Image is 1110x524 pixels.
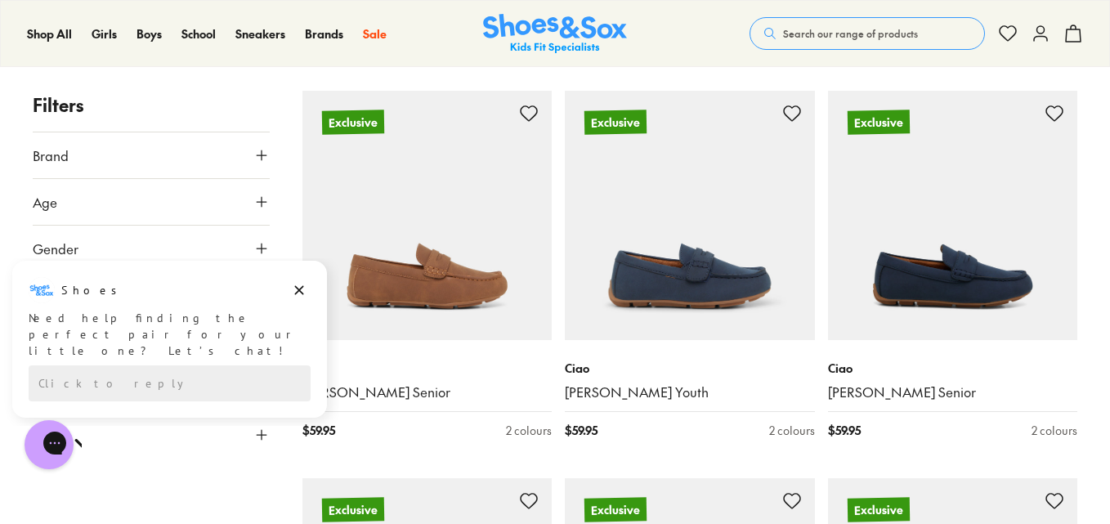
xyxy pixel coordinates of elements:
p: Ciao [565,360,815,377]
button: Gender [33,226,270,271]
a: Shoes & Sox [483,14,627,54]
a: Boys [137,25,162,43]
a: [PERSON_NAME] Youth [565,383,815,401]
a: Shop All [27,25,72,43]
p: Exclusive [847,110,909,134]
a: Exclusive [828,91,1078,341]
div: Reply to the campaigns [29,107,311,143]
span: Gender [33,239,78,258]
div: 2 colours [1032,422,1077,439]
span: Search our range of products [783,26,918,41]
div: Need help finding the perfect pair for your little one? Let’s chat! [29,52,311,101]
span: $ 59.95 [828,422,861,439]
button: Age [33,179,270,225]
a: [PERSON_NAME] Senior [302,383,553,401]
span: $ 59.95 [565,422,598,439]
a: Girls [92,25,117,43]
span: Brand [33,146,69,165]
div: 2 colours [769,422,815,439]
button: Search our range of products [750,17,985,50]
span: $ 59.95 [302,422,335,439]
p: Filters [33,92,270,119]
p: Exclusive [584,110,647,134]
p: Ciao [302,360,553,377]
a: Brands [305,25,343,43]
a: Exclusive [565,91,815,341]
div: 2 colours [506,422,552,439]
img: Shoes logo [29,19,55,45]
p: Exclusive [321,110,383,134]
a: Sneakers [235,25,285,43]
img: SNS_Logo_Responsive.svg [483,14,627,54]
button: Dismiss campaign [288,20,311,43]
p: Exclusive [321,498,383,522]
p: Ciao [828,360,1078,377]
a: School [181,25,216,43]
button: Brand [33,132,270,178]
button: Size [33,412,270,458]
p: Exclusive [847,498,909,522]
p: Exclusive [584,498,647,522]
a: Sale [363,25,387,43]
a: [PERSON_NAME] Senior [828,383,1078,401]
div: Message from Shoes. Need help finding the perfect pair for your little one? Let’s chat! [12,19,327,101]
a: Exclusive [302,91,553,341]
iframe: Gorgias live chat messenger [16,414,82,475]
span: Age [33,192,57,212]
div: Campaign message [12,2,327,159]
h3: Shoes [61,24,126,40]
